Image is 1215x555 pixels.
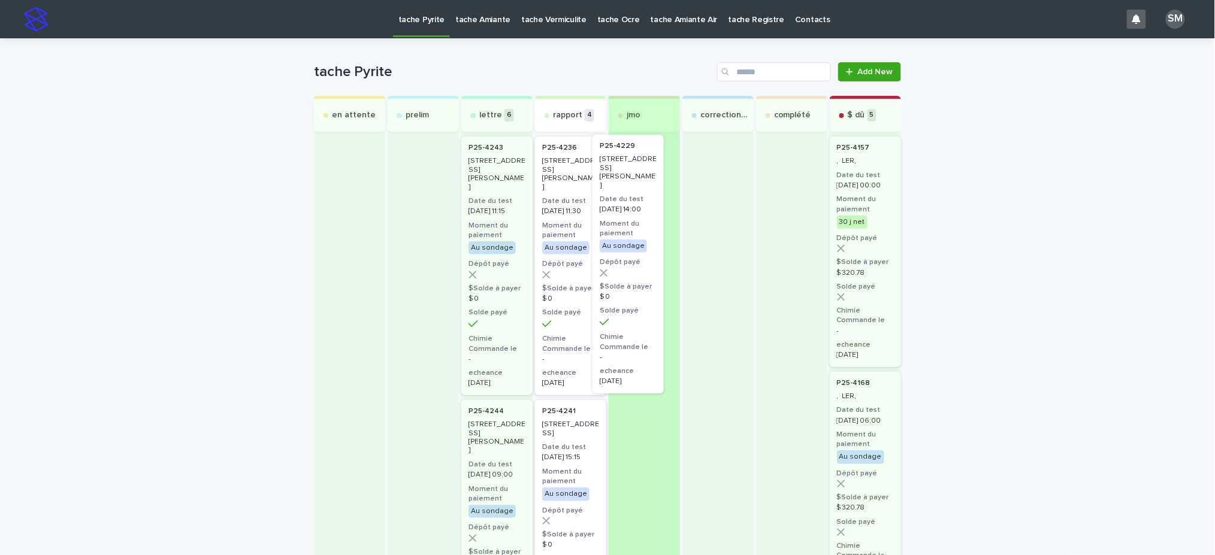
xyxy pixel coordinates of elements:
h1: tache Pyrite [314,63,712,81]
img: stacker-logo-s-only.png [24,7,48,31]
div: SM [1166,10,1185,29]
p: rapport [553,110,582,120]
span: Add New [858,68,893,76]
a: Add New [838,62,901,81]
p: 4 [585,109,594,122]
input: Search [717,62,831,81]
